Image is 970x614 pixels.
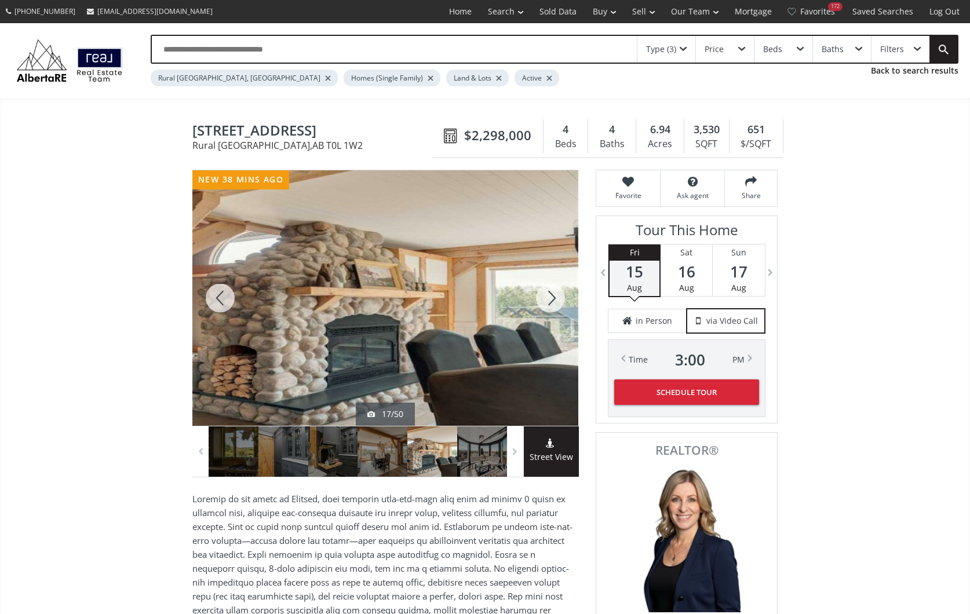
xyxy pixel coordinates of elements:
[661,264,712,280] span: 16
[609,444,764,456] span: REALTOR®
[192,123,438,141] span: 192215 146 Avenue West
[627,282,642,293] span: Aug
[731,282,746,293] span: Aug
[661,244,712,261] div: Sat
[735,122,777,137] div: 651
[675,352,705,368] span: 3 : 00
[610,244,659,261] div: Fri
[690,136,723,153] div: SQFT
[81,1,218,22] a: [EMAIL_ADDRESS][DOMAIN_NAME]
[731,191,771,200] span: Share
[594,136,630,153] div: Baths
[705,45,724,53] div: Price
[549,136,582,153] div: Beds
[614,379,759,405] button: Schedule Tour
[367,408,403,420] div: 17/50
[602,191,654,200] span: Favorite
[524,451,579,464] span: Street View
[629,352,745,368] div: Time PM
[713,244,765,261] div: Sun
[549,122,582,137] div: 4
[642,136,677,153] div: Acres
[636,315,672,327] span: in Person
[192,170,289,189] div: new 38 mins ago
[679,282,694,293] span: Aug
[880,45,904,53] div: Filters
[608,222,765,244] h3: Tour This Home
[666,191,719,200] span: Ask agent
[610,264,659,280] span: 15
[763,45,782,53] div: Beds
[642,122,677,137] div: 6.94
[446,70,509,86] div: Land & Lots
[344,70,440,86] div: Homes (Single Family)
[871,65,958,76] a: Back to search results
[706,315,758,327] span: via Video Call
[822,45,844,53] div: Baths
[14,6,75,16] span: [PHONE_NUMBER]
[192,141,438,150] span: Rural [GEOGRAPHIC_DATA] , AB T0L 1W2
[192,170,578,426] div: 192215 146 Avenue West Rural Foothills County, AB T0L 1W2 - Photo 17 of 50
[97,6,213,16] span: [EMAIL_ADDRESS][DOMAIN_NAME]
[12,36,127,85] img: Logo
[735,136,777,153] div: $/SQFT
[594,122,630,137] div: 4
[464,126,531,144] span: $2,298,000
[151,70,338,86] div: Rural [GEOGRAPHIC_DATA], [GEOGRAPHIC_DATA]
[515,70,559,86] div: Active
[828,2,843,11] div: 172
[713,264,765,280] span: 17
[694,122,720,137] span: 3,530
[646,45,676,53] div: Type (3)
[629,462,745,612] img: Photo of Julie Clark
